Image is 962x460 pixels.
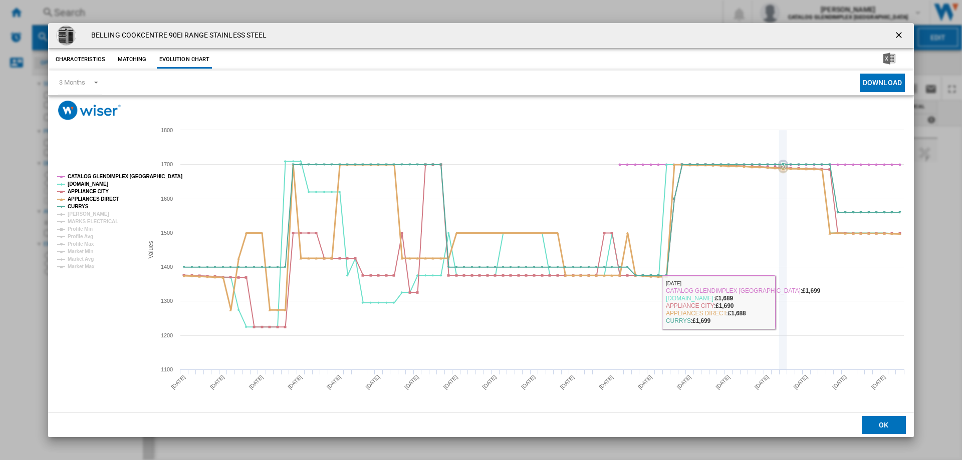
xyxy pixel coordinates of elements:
[86,31,267,41] h4: BELLING COOKCENTRE 90EI RANGE STAINLESS STEEL
[68,234,93,239] tspan: Profile Avg
[862,416,906,434] button: OK
[754,374,770,390] tspan: [DATE]
[161,264,173,270] tspan: 1400
[792,374,809,390] tspan: [DATE]
[326,374,342,390] tspan: [DATE]
[890,26,910,46] button: getI18NText('BUTTONS.CLOSE_DIALOG')
[170,374,186,390] tspan: [DATE]
[110,51,154,69] button: Matching
[520,374,537,390] tspan: [DATE]
[161,161,173,167] tspan: 1700
[364,374,381,390] tspan: [DATE]
[481,374,498,390] tspan: [DATE]
[598,374,614,390] tspan: [DATE]
[209,374,225,390] tspan: [DATE]
[68,249,93,254] tspan: Market Min
[68,256,94,262] tspan: Market Avg
[53,51,108,69] button: Characteristics
[248,374,264,390] tspan: [DATE]
[161,332,173,338] tspan: 1200
[161,127,173,133] tspan: 1800
[157,51,212,69] button: Evolution chart
[48,23,914,437] md-dialog: Product popup
[68,189,109,194] tspan: APPLIANCE CITY
[68,226,93,232] tspan: Profile Min
[68,219,118,224] tspan: MARKS ELECTRICAL
[59,79,85,86] div: 3 Months
[403,374,420,390] tspan: [DATE]
[714,374,731,390] tspan: [DATE]
[56,26,76,46] img: Belling-belrcacookcentre90eista-1.jpg
[161,230,173,236] tspan: 1500
[68,264,95,269] tspan: Market Max
[637,374,653,390] tspan: [DATE]
[287,374,303,390] tspan: [DATE]
[867,51,911,69] button: Download in Excel
[68,241,94,247] tspan: Profile Max
[161,366,173,372] tspan: 1100
[883,53,895,65] img: excel-24x24.png
[831,374,848,390] tspan: [DATE]
[68,196,119,202] tspan: APPLIANCES DIRECT
[161,298,173,304] tspan: 1300
[161,196,173,202] tspan: 1600
[147,241,154,258] tspan: Values
[870,374,887,390] tspan: [DATE]
[68,211,109,217] tspan: [PERSON_NAME]
[68,204,89,209] tspan: CURRYS
[68,181,108,187] tspan: [DOMAIN_NAME]
[58,101,121,120] img: logo_wiser_300x94.png
[675,374,692,390] tspan: [DATE]
[559,374,576,390] tspan: [DATE]
[894,30,906,42] ng-md-icon: getI18NText('BUTTONS.CLOSE_DIALOG')
[442,374,459,390] tspan: [DATE]
[68,174,182,179] tspan: CATALOG GLENDIMPLEX [GEOGRAPHIC_DATA]
[860,74,905,92] button: Download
